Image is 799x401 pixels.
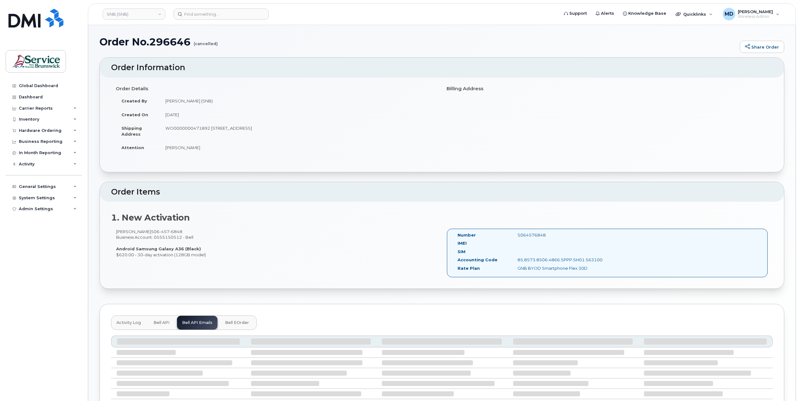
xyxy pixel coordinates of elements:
span: 6848 [169,229,182,234]
div: 85.8573.8506.4866.5PPP.5H01.563100 [513,257,597,263]
small: (cancelled) [194,36,218,46]
div: GNB BYOD Smartphone Flex 30D [513,265,597,271]
label: Rate Plan [458,265,480,271]
h1: Order No.296646 [99,36,737,47]
div: 5064576848 [513,232,597,238]
h2: Order Information [111,63,773,72]
strong: Created By [121,98,147,103]
label: Number [458,232,476,238]
label: IMEI [458,240,467,246]
span: Bell eOrder [225,320,249,325]
div: [PERSON_NAME] Business Account: 0555150512 - Bell $620.00 - 30-day activation (128GB model) [111,229,442,258]
strong: Attention [121,145,144,150]
h2: Order Items [111,188,773,196]
a: Share Order [740,41,784,53]
h4: Order Details [116,86,437,91]
span: Bell API [153,320,169,325]
td: [PERSON_NAME] (SNB) [160,94,437,108]
label: Accounting Code [458,257,497,263]
span: Activity Log [116,320,141,325]
h4: Billing Address [447,86,768,91]
span: 457 [159,229,169,234]
td: [DATE] [160,108,437,122]
strong: Created On [121,112,148,117]
strong: 1. New Activation [111,212,190,223]
td: [PERSON_NAME] [160,141,437,154]
strong: Shipping Address [121,126,142,137]
td: WO0000000471892 [STREET_ADDRESS] [160,121,437,141]
span: 506 [151,229,182,234]
label: SIM [458,249,465,255]
strong: Android Samsung Galaxy A36 (Black) [116,246,201,251]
